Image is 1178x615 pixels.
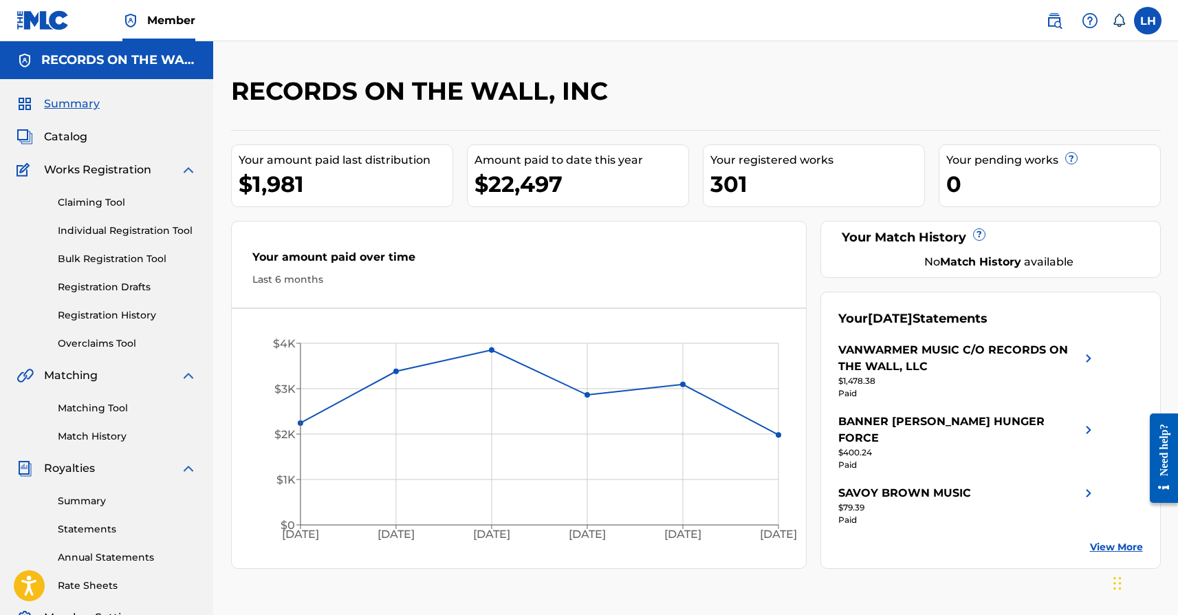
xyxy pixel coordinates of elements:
div: Amount paid to date this year [475,152,688,169]
tspan: $0 [280,519,294,532]
tspan: [DATE] [473,528,510,541]
div: VANWARMER MUSIC C/O RECORDS ON THE WALL, LLC [838,342,1080,375]
a: SAVOY BROWN MUSICright chevron icon$79.39Paid [838,485,1097,526]
span: Works Registration [44,162,151,178]
tspan: [DATE] [664,528,701,541]
div: Paid [838,514,1097,526]
a: Rate Sheets [58,579,197,593]
span: Royalties [44,460,95,477]
tspan: [DATE] [569,528,606,541]
div: No available [855,254,1143,270]
div: Paid [838,459,1097,471]
a: Registration History [58,308,197,323]
a: Public Search [1040,7,1068,34]
a: Individual Registration Tool [58,224,197,238]
img: right chevron icon [1080,342,1097,375]
tspan: $3K [274,382,295,396]
img: Catalog [17,129,33,145]
span: Catalog [44,129,87,145]
tspan: [DATE] [378,528,415,541]
div: $400.24 [838,446,1097,459]
span: ? [1066,153,1077,164]
div: Your amount paid over time [252,249,786,272]
tspan: [DATE] [281,528,318,541]
span: [DATE] [868,311,913,326]
a: Summary [58,494,197,508]
tspan: $2K [274,428,295,441]
div: Your Match History [838,228,1143,247]
img: search [1046,12,1062,29]
div: Notifications [1112,14,1126,28]
div: Drag [1113,563,1122,604]
a: Match History [58,429,197,444]
img: expand [180,367,197,384]
a: SummarySummary [17,96,100,112]
h5: RECORDS ON THE WALL, INC [41,52,197,68]
div: $22,497 [475,169,688,199]
h2: RECORDS ON THE WALL, INC [231,76,615,107]
tspan: [DATE] [760,528,797,541]
div: Your registered works [710,152,924,169]
a: CatalogCatalog [17,129,87,145]
div: User Menu [1134,7,1161,34]
img: help [1082,12,1098,29]
div: Paid [838,387,1097,400]
span: ? [974,229,985,240]
div: $1,478.38 [838,375,1097,387]
div: 0 [946,169,1160,199]
img: Royalties [17,460,33,477]
div: 301 [710,169,924,199]
div: Your pending works [946,152,1160,169]
a: VANWARMER MUSIC C/O RECORDS ON THE WALL, LLCright chevron icon$1,478.38Paid [838,342,1097,400]
img: expand [180,162,197,178]
a: Matching Tool [58,401,197,416]
img: right chevron icon [1080,485,1097,501]
a: Claiming Tool [58,195,197,210]
tspan: $4K [272,337,295,350]
div: Your amount paid last distribution [239,152,452,169]
div: $1,981 [239,169,452,199]
a: Bulk Registration Tool [58,252,197,266]
span: Member [147,12,195,28]
div: SAVOY BROWN MUSIC [838,485,971,501]
img: Matching [17,367,34,384]
img: Summary [17,96,33,112]
iframe: Resource Center [1139,403,1178,514]
a: View More [1090,540,1143,554]
img: MLC Logo [17,10,69,30]
a: BANNER [PERSON_NAME] HUNGER FORCEright chevron icon$400.24Paid [838,413,1097,471]
tspan: $1K [276,473,295,486]
a: Overclaims Tool [58,336,197,351]
a: Registration Drafts [58,280,197,294]
div: $79.39 [838,501,1097,514]
img: Top Rightsholder [122,12,139,29]
div: BANNER [PERSON_NAME] HUNGER FORCE [838,413,1080,446]
span: Summary [44,96,100,112]
img: Accounts [17,52,33,69]
a: Annual Statements [58,550,197,565]
div: Help [1076,7,1104,34]
span: Matching [44,367,98,384]
strong: Match History [940,255,1021,268]
img: right chevron icon [1080,413,1097,446]
a: Statements [58,522,197,537]
img: expand [180,460,197,477]
iframe: Chat Widget [1109,549,1178,615]
div: Your Statements [838,310,988,328]
div: Last 6 months [252,272,786,287]
img: Works Registration [17,162,34,178]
